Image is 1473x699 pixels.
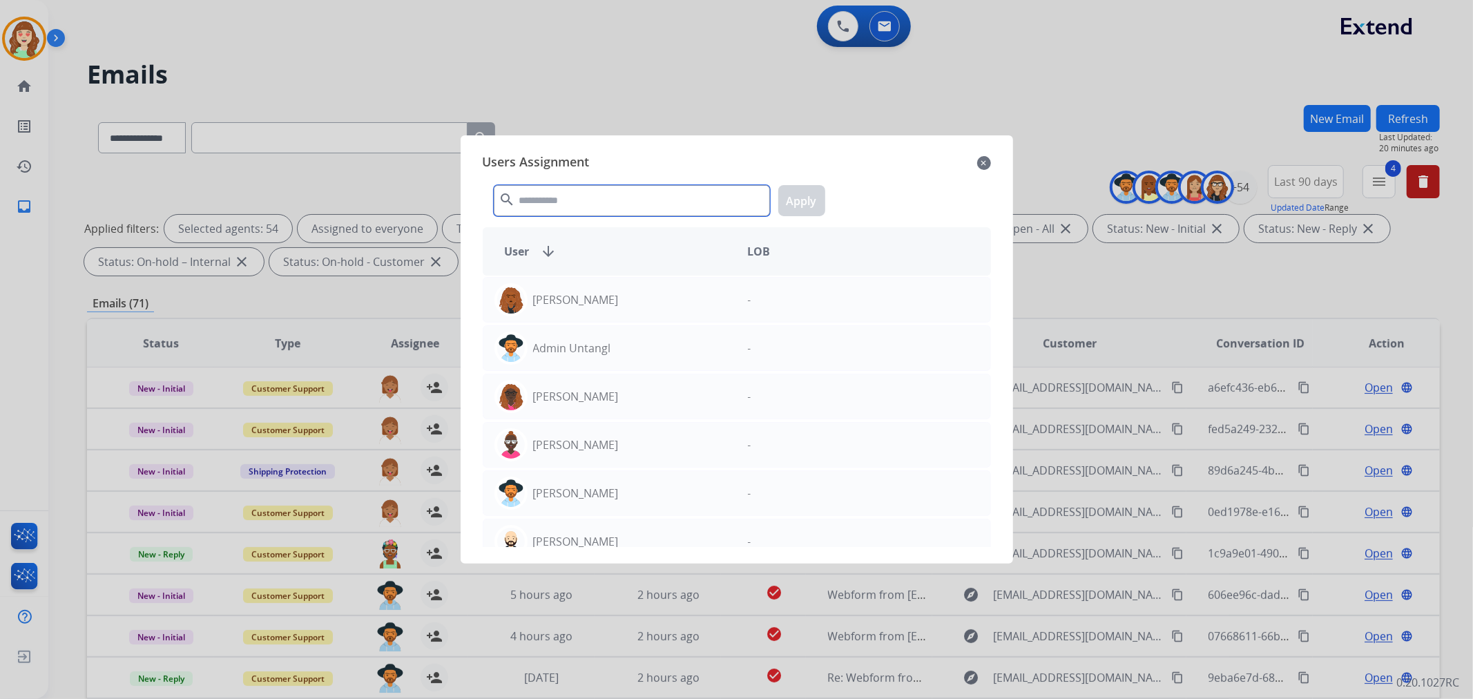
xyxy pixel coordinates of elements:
button: Apply [778,185,825,216]
p: [PERSON_NAME] [533,485,619,501]
p: - [748,340,751,356]
p: [PERSON_NAME] [533,533,619,550]
p: - [748,485,751,501]
p: - [748,388,751,405]
mat-icon: search [499,191,516,208]
p: [PERSON_NAME] [533,388,619,405]
div: User [494,243,737,260]
p: [PERSON_NAME] [533,437,619,453]
span: LOB [748,243,771,260]
mat-icon: arrow_downward [541,243,557,260]
p: - [748,291,751,308]
p: - [748,437,751,453]
mat-icon: close [977,155,991,171]
p: - [748,533,751,550]
span: Users Assignment [483,152,590,174]
p: [PERSON_NAME] [533,291,619,308]
p: Admin Untangl [533,340,611,356]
